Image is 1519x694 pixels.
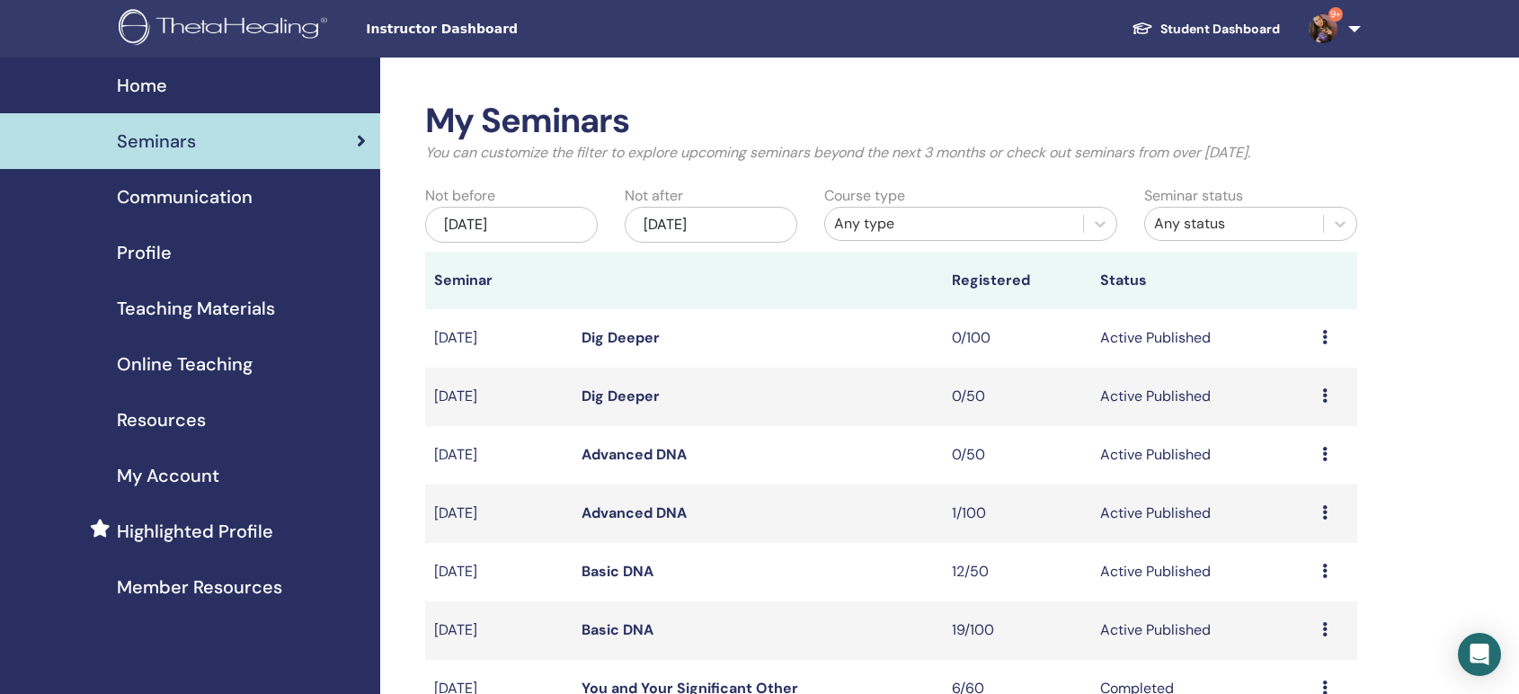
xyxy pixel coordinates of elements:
[425,426,573,485] td: [DATE]
[117,239,172,266] span: Profile
[425,252,573,309] th: Seminar
[824,185,905,207] label: Course type
[582,562,653,581] a: Basic DNA
[943,601,1091,660] td: 19/100
[1091,309,1313,368] td: Active Published
[1309,14,1337,43] img: default.jpg
[117,351,253,378] span: Online Teaching
[1154,213,1314,235] div: Any status
[1117,13,1294,46] a: Student Dashboard
[425,368,573,426] td: [DATE]
[1091,543,1313,601] td: Active Published
[425,309,573,368] td: [DATE]
[943,426,1091,485] td: 0/50
[425,601,573,660] td: [DATE]
[425,101,1358,142] h2: My Seminars
[943,485,1091,543] td: 1/100
[582,387,660,405] a: Dig Deeper
[625,185,683,207] label: Not after
[1091,601,1313,660] td: Active Published
[117,406,206,433] span: Resources
[366,20,635,39] span: Instructor Dashboard
[117,462,219,489] span: My Account
[425,207,598,243] div: [DATE]
[117,518,273,545] span: Highlighted Profile
[117,295,275,322] span: Teaching Materials
[834,213,1074,235] div: Any type
[425,543,573,601] td: [DATE]
[943,368,1091,426] td: 0/50
[119,9,333,49] img: logo.png
[425,485,573,543] td: [DATE]
[117,72,167,99] span: Home
[1458,633,1501,676] div: Open Intercom Messenger
[1091,252,1313,309] th: Status
[1144,185,1243,207] label: Seminar status
[1328,7,1343,22] span: 9+
[943,252,1091,309] th: Registered
[943,543,1091,601] td: 12/50
[943,309,1091,368] td: 0/100
[1091,485,1313,543] td: Active Published
[582,620,653,639] a: Basic DNA
[582,445,687,464] a: Advanced DNA
[117,574,282,601] span: Member Resources
[1132,21,1153,36] img: graduation-cap-white.svg
[582,328,660,347] a: Dig Deeper
[1091,368,1313,426] td: Active Published
[117,128,196,155] span: Seminars
[625,207,797,243] div: [DATE]
[425,185,495,207] label: Not before
[582,503,687,522] a: Advanced DNA
[117,183,253,210] span: Communication
[1091,426,1313,485] td: Active Published
[425,142,1358,164] p: You can customize the filter to explore upcoming seminars beyond the next 3 months or check out s...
